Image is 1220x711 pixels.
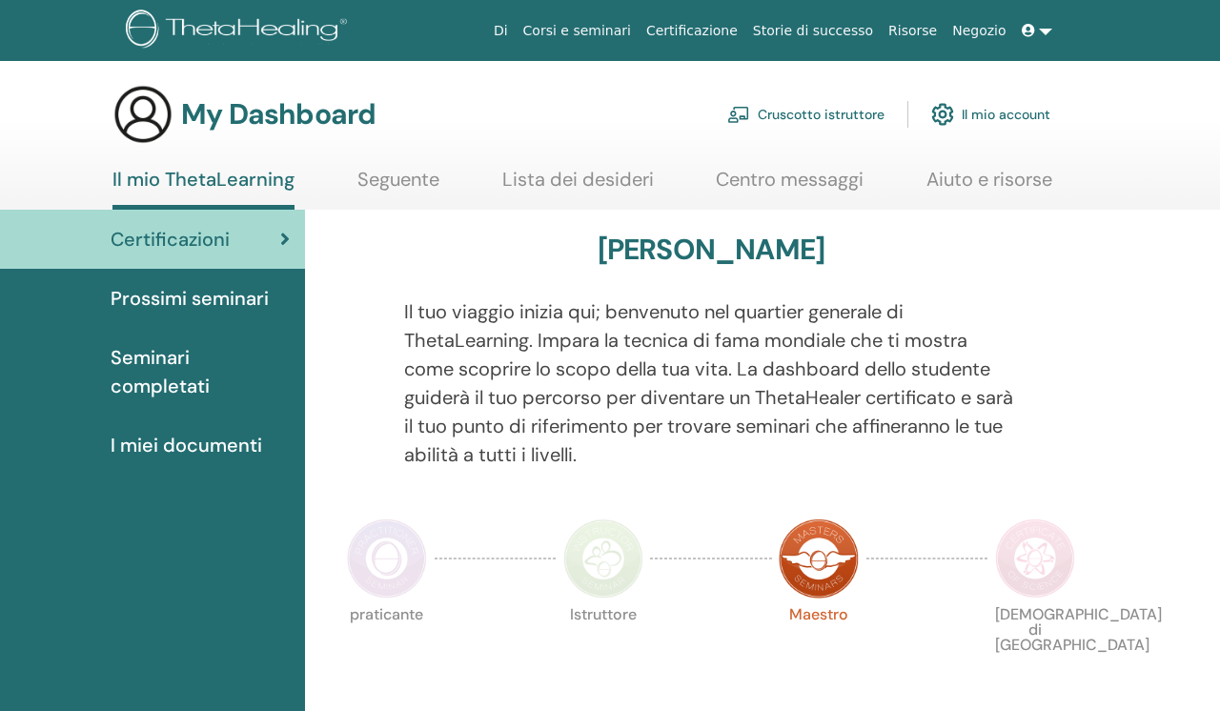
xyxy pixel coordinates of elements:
[404,297,1019,469] p: Il tuo viaggio inizia qui; benvenuto nel quartier generale di ThetaLearning. Impara la tecnica di...
[926,168,1052,205] a: Aiuto e risorse
[995,518,1075,599] img: Certificate of Science
[502,168,654,205] a: Lista dei desideri
[716,168,864,205] a: Centro messaggi
[995,607,1075,687] p: [DEMOGRAPHIC_DATA] di [GEOGRAPHIC_DATA]
[563,518,643,599] img: Instructor
[111,225,230,254] span: Certificazioni
[181,97,376,132] h3: My Dashboard
[745,13,881,49] a: Storie di successo
[486,13,516,49] a: Di
[563,607,643,687] p: Istruttore
[111,343,290,400] span: Seminari completati
[881,13,945,49] a: Risorse
[112,84,173,145] img: generic-user-icon.jpg
[639,13,745,49] a: Certificazione
[727,93,884,135] a: Cruscotto istruttore
[357,168,439,205] a: Seguente
[945,13,1013,49] a: Negozio
[111,431,262,459] span: I miei documenti
[727,106,750,123] img: chalkboard-teacher.svg
[931,98,954,131] img: cog.svg
[347,607,427,687] p: praticante
[516,13,639,49] a: Corsi e seminari
[779,607,859,687] p: Maestro
[112,168,295,210] a: Il mio ThetaLearning
[598,233,825,267] h3: [PERSON_NAME]
[931,93,1050,135] a: Il mio account
[111,284,269,313] span: Prossimi seminari
[779,518,859,599] img: Master
[347,518,427,599] img: Practitioner
[126,10,354,52] img: logo.png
